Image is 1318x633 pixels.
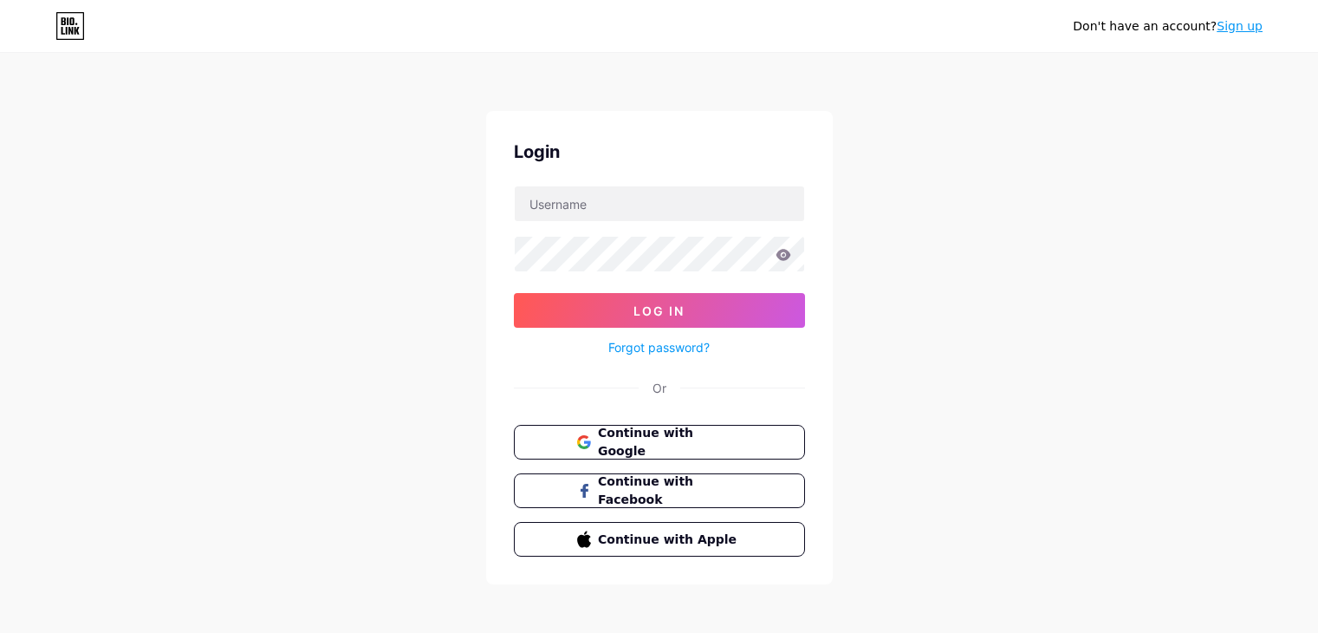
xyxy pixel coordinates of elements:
[514,139,805,165] div: Login
[598,424,741,460] span: Continue with Google
[1217,19,1263,33] a: Sign up
[514,522,805,557] button: Continue with Apple
[598,531,741,549] span: Continue with Apple
[514,425,805,460] button: Continue with Google
[653,379,666,397] div: Or
[598,473,741,509] span: Continue with Facebook
[1073,17,1263,36] div: Don't have an account?
[514,293,805,328] button: Log In
[514,473,805,508] button: Continue with Facebook
[515,186,804,221] input: Username
[633,303,685,318] span: Log In
[608,338,710,356] a: Forgot password?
